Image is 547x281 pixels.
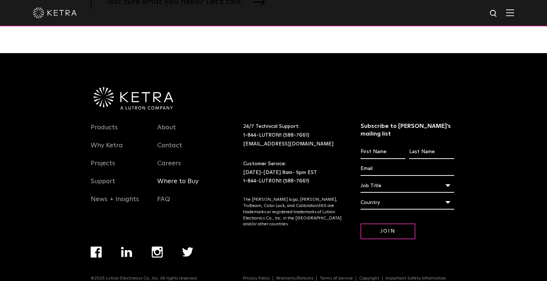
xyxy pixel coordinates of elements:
a: Projects [91,159,115,176]
p: 24/7 Technical Support: [243,122,342,148]
div: Job Title [361,179,454,193]
a: Why Ketra [91,141,123,158]
input: Join [361,223,415,239]
a: Support [91,177,115,194]
img: search icon [489,9,498,18]
input: Last Name [409,145,454,159]
img: ketra-logo-2019-white [33,7,77,18]
p: The [PERSON_NAME] logo, [PERSON_NAME], TruBeam, Color Lock, and Calibration360 are trademarks or ... [243,197,342,228]
img: Hamburger%20Nav.svg [506,9,514,16]
input: Email [361,162,454,176]
a: Important Safety Information [382,276,449,281]
div: Navigation Menu [157,122,213,212]
a: Careers [157,159,181,176]
p: ©2025 Lutron Electronics Co., Inc. All rights reserved. [91,276,198,281]
a: Products [91,123,118,140]
div: Navigation Menu [243,276,456,281]
img: linkedin [121,247,132,257]
a: Terms of Service [317,276,356,281]
a: Copyright [356,276,382,281]
div: Navigation Menu [91,122,146,212]
a: 1-844-LUTRON1 (588-7661) [243,133,309,138]
div: Navigation Menu [91,247,212,276]
a: Contact [157,141,182,158]
img: twitter [182,247,193,257]
input: First Name [361,145,405,159]
a: About [157,123,176,140]
a: Privacy Policy [240,276,273,281]
a: FAQ [157,195,170,212]
a: [EMAIL_ADDRESS][DOMAIN_NAME] [243,141,333,147]
img: facebook [91,247,102,258]
a: News + Insights [91,195,139,212]
h3: Subscribe to [PERSON_NAME]’s mailing list [361,122,454,138]
p: Customer Service: [DATE]-[DATE] 8am- 5pm EST [243,160,342,186]
a: Warranty/Returns [273,276,317,281]
img: Ketra-aLutronCo_White_RGB [94,87,173,110]
div: Country [361,196,454,210]
a: 1-844-LUTRON1 (588-7661) [243,178,309,184]
a: Where to Buy [157,177,199,194]
img: instagram [152,247,163,258]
